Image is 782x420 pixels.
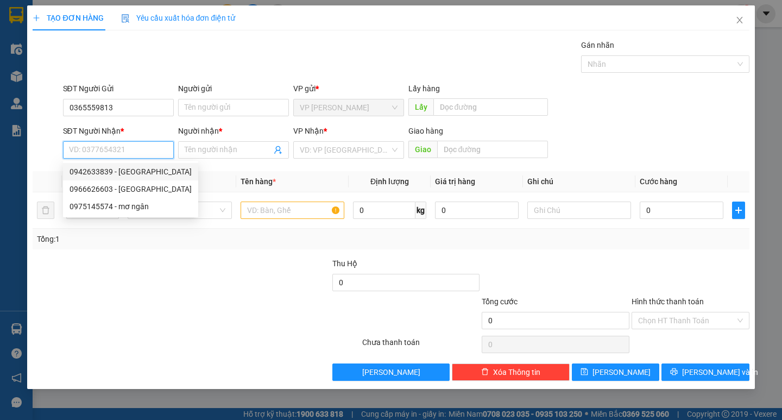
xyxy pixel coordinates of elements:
[572,363,659,381] button: save[PERSON_NAME]
[332,259,357,268] span: Thu Hộ
[482,297,518,306] span: Tổng cước
[63,125,174,137] div: SĐT Người Nhận
[33,14,103,22] span: TẠO ĐƠN HÀNG
[70,183,192,195] div: 0966626603 - [GEOGRAPHIC_DATA]
[640,177,677,186] span: Cước hàng
[293,127,324,135] span: VP Nhận
[121,14,130,23] img: icon
[527,202,631,219] input: Ghi Chú
[408,84,440,93] span: Lấy hàng
[361,336,481,355] div: Chưa thanh toán
[75,46,144,82] li: VP VP [GEOGRAPHIC_DATA]
[5,72,13,80] span: environment
[63,198,198,215] div: 0975145574 - mơ ngân
[370,177,409,186] span: Định lượng
[274,146,282,154] span: user-add
[408,141,437,158] span: Giao
[735,16,744,24] span: close
[70,200,192,212] div: 0975145574 - mơ ngân
[63,180,198,198] div: 0966626603 - BÁC HẢI
[493,366,540,378] span: Xóa Thông tin
[178,83,289,95] div: Người gửi
[435,177,475,186] span: Giá trị hàng
[63,83,174,95] div: SĐT Người Gửi
[724,5,755,36] button: Close
[362,366,420,378] span: [PERSON_NAME]
[293,83,404,95] div: VP gửi
[732,202,745,219] button: plus
[37,233,302,245] div: Tổng: 1
[632,297,704,306] label: Hình thức thanh toán
[37,202,54,219] button: delete
[300,99,398,116] span: VP Phan Thiết
[5,5,157,26] li: [PERSON_NAME]
[581,368,588,377] span: save
[241,202,344,219] input: VD: Bàn, Ghế
[332,363,450,381] button: [PERSON_NAME]
[178,125,289,137] div: Người nhận
[5,46,75,70] li: VP VP [PERSON_NAME]
[433,98,548,116] input: Dọc đường
[670,368,678,377] span: printer
[437,141,548,158] input: Dọc đường
[63,163,198,180] div: 0942633839 - BÁC HẢI
[523,171,635,192] th: Ghi chú
[70,166,192,178] div: 0942633839 - [GEOGRAPHIC_DATA]
[241,177,276,186] span: Tên hàng
[408,98,433,116] span: Lấy
[415,202,426,219] span: kg
[581,41,614,49] label: Gán nhãn
[435,202,519,219] input: 0
[592,366,651,378] span: [PERSON_NAME]
[5,72,73,128] b: Lô 6 0607 [GEOGRAPHIC_DATA], [GEOGRAPHIC_DATA]
[661,363,749,381] button: printer[PERSON_NAME] và In
[733,206,745,215] span: plus
[408,127,443,135] span: Giao hàng
[682,366,758,378] span: [PERSON_NAME] và In
[121,14,236,22] span: Yêu cầu xuất hóa đơn điện tử
[452,363,570,381] button: deleteXóa Thông tin
[481,368,489,377] span: delete
[33,14,40,22] span: plus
